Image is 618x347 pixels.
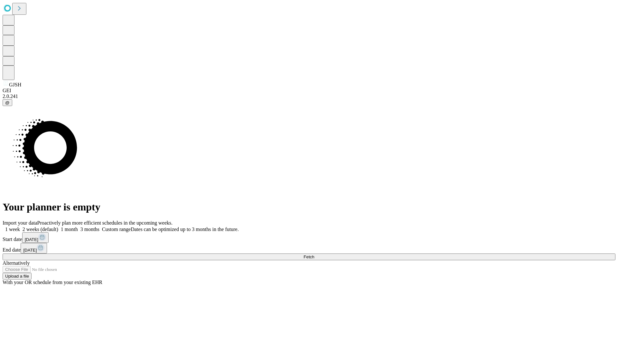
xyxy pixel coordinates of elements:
span: @ [5,100,10,105]
span: Custom range [102,227,131,232]
button: @ [3,99,12,106]
span: GJSH [9,82,21,87]
span: Import your data [3,220,37,226]
span: Fetch [304,254,314,259]
span: 3 months [80,227,99,232]
span: 1 week [5,227,20,232]
span: Alternatively [3,260,30,266]
span: [DATE] [25,237,38,242]
h1: Your planner is empty [3,201,615,213]
span: With your OR schedule from your existing EHR [3,280,102,285]
div: 2.0.241 [3,93,615,99]
span: 2 weeks (default) [23,227,58,232]
button: [DATE] [21,243,47,254]
span: Proactively plan more efficient schedules in the upcoming weeks. [37,220,173,226]
div: GEI [3,88,615,93]
button: Fetch [3,254,615,260]
span: 1 month [61,227,78,232]
div: Start date [3,232,615,243]
span: Dates can be optimized up to 3 months in the future. [131,227,239,232]
button: Upload a file [3,273,32,280]
button: [DATE] [22,232,49,243]
span: [DATE] [23,248,37,253]
div: End date [3,243,615,254]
